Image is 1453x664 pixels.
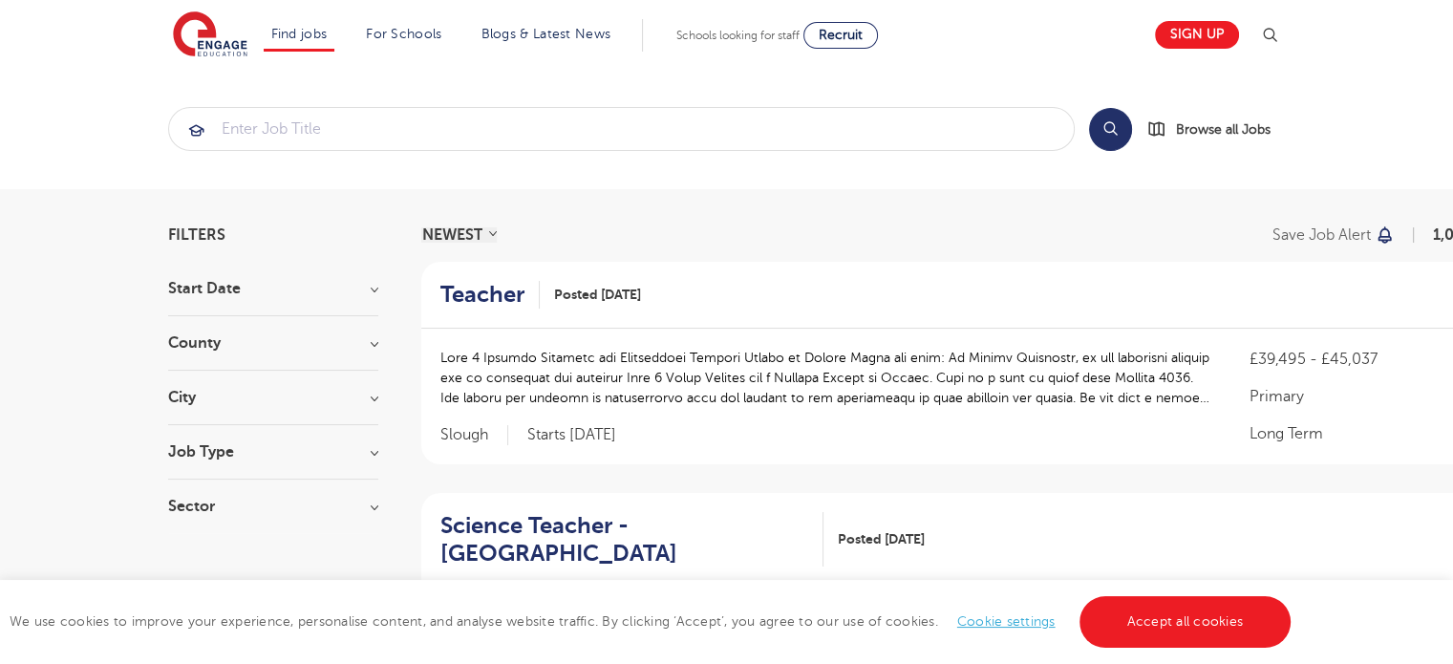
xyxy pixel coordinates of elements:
[676,29,800,42] span: Schools looking for staff
[168,281,378,296] h3: Start Date
[168,390,378,405] h3: City
[803,22,878,49] a: Recruit
[1079,596,1292,648] a: Accept all cookies
[440,425,508,445] span: Slough
[1176,118,1271,140] span: Browse all Jobs
[440,512,808,568] h2: Science Teacher - [GEOGRAPHIC_DATA]
[527,425,616,445] p: Starts [DATE]
[271,27,328,41] a: Find jobs
[173,11,247,59] img: Engage Education
[168,499,378,514] h3: Sector
[1272,227,1371,243] p: Save job alert
[168,107,1075,151] div: Submit
[10,614,1295,629] span: We use cookies to improve your experience, personalise content, and analyse website traffic. By c...
[440,348,1212,408] p: Lore 4 Ipsumdo Sitametc adi Elitseddoei Tempori Utlabo et Dolore Magna ali enim: Ad Minimv Quisno...
[1155,21,1239,49] a: Sign up
[440,512,823,568] a: Science Teacher - [GEOGRAPHIC_DATA]
[169,108,1074,150] input: Submit
[168,444,378,460] h3: Job Type
[957,614,1056,629] a: Cookie settings
[481,27,611,41] a: Blogs & Latest News
[168,227,225,243] span: Filters
[440,281,540,309] a: Teacher
[1089,108,1132,151] button: Search
[1272,227,1396,243] button: Save job alert
[819,28,863,42] span: Recruit
[366,27,441,41] a: For Schools
[1147,118,1286,140] a: Browse all Jobs
[440,281,524,309] h2: Teacher
[554,285,641,305] span: Posted [DATE]
[838,529,925,549] span: Posted [DATE]
[168,335,378,351] h3: County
